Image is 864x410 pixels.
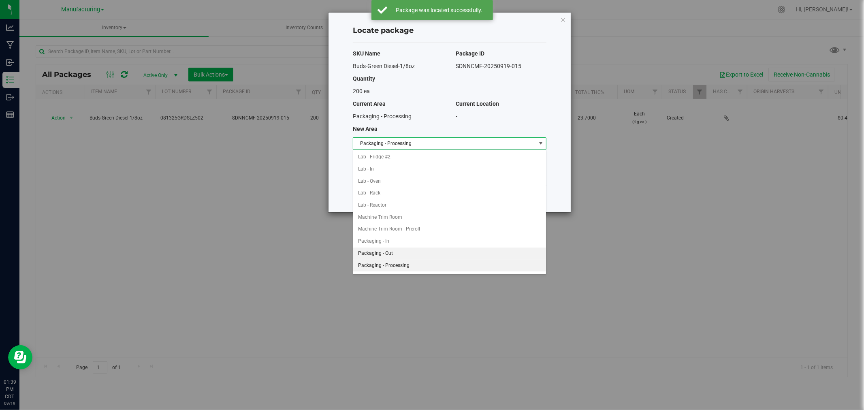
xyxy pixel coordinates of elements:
span: New Area [353,126,378,132]
span: Current Location [456,100,499,107]
span: 200 ea [353,88,370,94]
h4: Locate package [353,26,546,36]
span: Package ID [456,50,484,57]
div: Package was located successfully. [392,6,487,14]
span: Current Area [353,100,386,107]
span: - [456,113,457,120]
span: Quantity [353,75,375,82]
span: Buds-Green Diesel-1/8oz [353,63,415,69]
span: Packaging - Processing [353,113,412,120]
span: Packaging - Processing [353,138,536,149]
span: select [536,138,546,149]
li: Packaging - Out [353,248,546,260]
li: Lab - Fridge #2 [353,151,546,163]
span: SDNNCMF-20250919-015 [456,63,521,69]
li: Pre-roll - In [353,271,546,284]
li: Machine Trim Room [353,211,546,224]
li: Lab - Oven [353,175,546,188]
li: Lab - In [353,163,546,175]
li: Lab - Rack [353,187,546,199]
span: SKU Name [353,50,380,57]
li: Packaging - In [353,235,546,248]
iframe: Resource center [8,345,32,369]
li: Packaging - Processing [353,260,546,272]
li: Lab - Reactor [353,199,546,211]
li: Machine Trim Room - Preroll [353,223,546,235]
